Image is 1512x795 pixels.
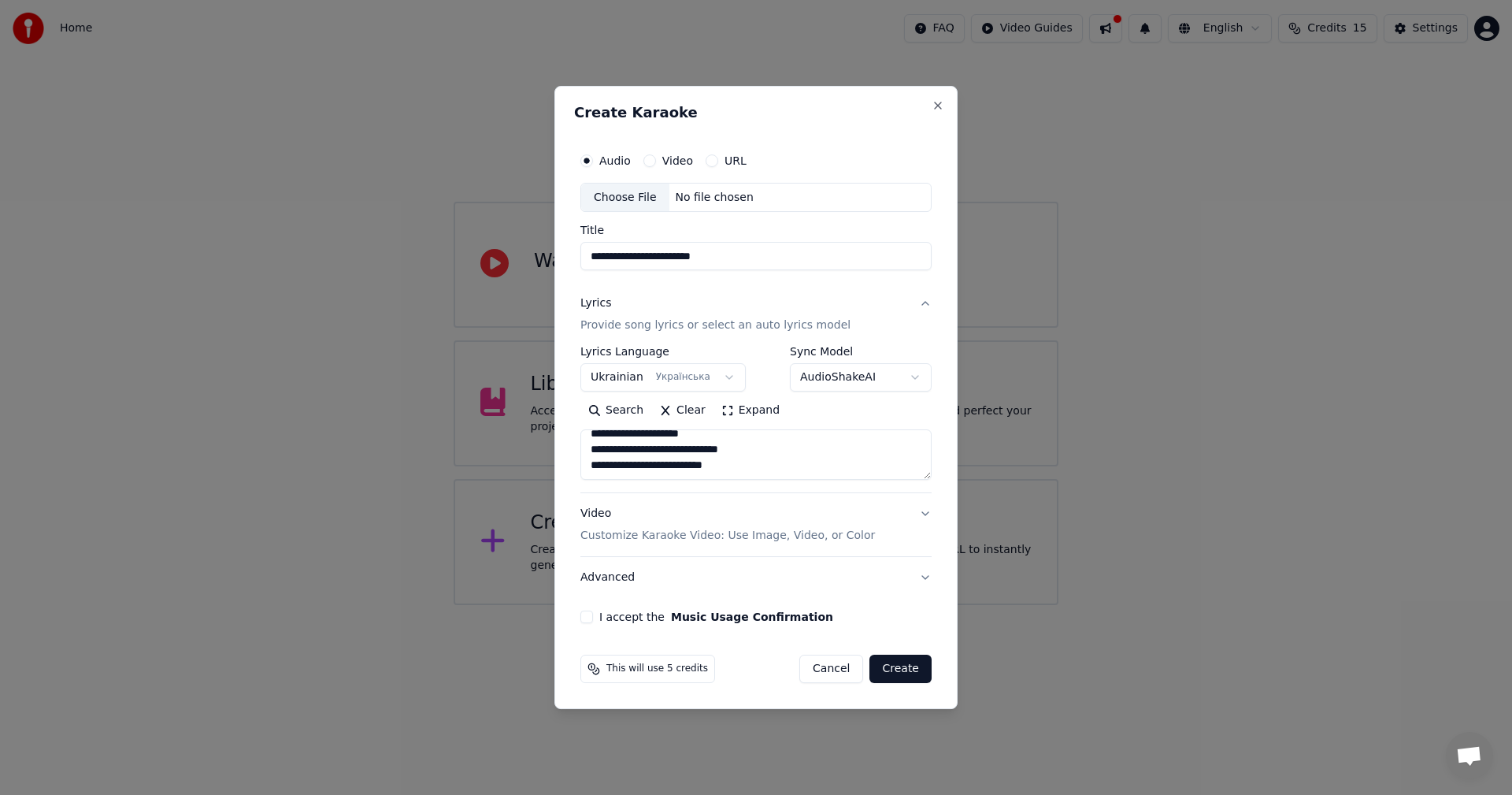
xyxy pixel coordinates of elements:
[651,399,713,424] button: Clear
[580,284,932,347] button: LyricsProvide song lyrics or select an auto lyrics model
[581,184,669,212] div: Choose File
[580,296,611,312] div: Lyrics
[599,155,631,166] label: Audio
[580,347,746,358] label: Lyrics Language
[799,655,863,683] button: Cancel
[580,528,875,544] p: Customize Karaoke Video: Use Image, Video, or Color
[580,494,932,557] button: VideoCustomize Karaoke Video: Use Image, Video, or Color
[580,318,850,334] p: Provide song lyrics or select an auto lyrics model
[669,190,760,206] div: No file chosen
[713,399,787,424] button: Expand
[671,611,833,622] button: I accept the
[580,399,651,424] button: Search
[724,155,747,166] label: URL
[580,557,932,598] button: Advanced
[580,225,932,236] label: Title
[606,663,708,675] span: This will use 5 credits
[790,347,932,358] label: Sync Model
[580,507,875,544] div: Video
[599,611,833,622] label: I accept the
[580,347,932,493] div: LyricsProvide song lyrics or select an auto lyrics model
[869,655,932,683] button: Create
[662,155,693,166] label: Video
[574,106,938,120] h2: Create Karaoke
